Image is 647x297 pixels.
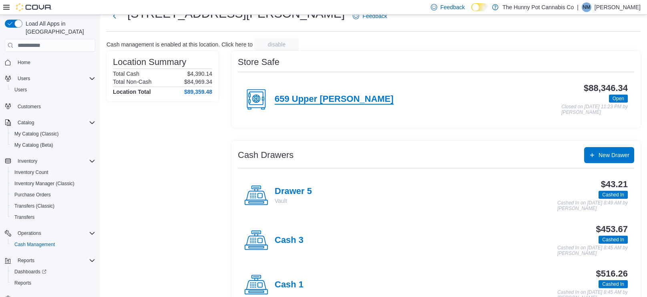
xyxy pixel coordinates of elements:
[14,256,95,265] span: Reports
[14,169,48,176] span: Inventory Count
[14,180,74,187] span: Inventory Manager (Classic)
[14,256,38,265] button: Reports
[18,257,34,264] span: Reports
[440,3,465,11] span: Feedback
[557,245,628,256] p: Cashed In on [DATE] 8:45 AM by [PERSON_NAME]
[8,212,98,223] button: Transfers
[14,269,46,275] span: Dashboards
[502,2,574,12] p: The Hunny Pot Cannabis Co
[106,8,123,24] button: Next
[187,71,212,77] p: $4,390.14
[8,178,98,189] button: Inventory Manager (Classic)
[471,11,472,12] span: Dark Mode
[599,236,628,244] span: Cashed In
[14,142,53,148] span: My Catalog (Beta)
[609,95,628,103] span: Open
[14,74,95,83] span: Users
[11,278,95,288] span: Reports
[471,3,488,12] input: Dark Mode
[14,192,51,198] span: Purchase Orders
[113,71,139,77] h6: Total Cash
[350,8,390,24] a: Feedback
[561,104,628,115] p: Closed on [DATE] 11:23 PM by [PERSON_NAME]
[18,119,34,126] span: Catalog
[11,201,58,211] a: Transfers (Classic)
[113,57,186,67] h3: Location Summary
[11,190,95,200] span: Purchase Orders
[268,40,285,48] span: disable
[602,281,624,288] span: Cashed In
[11,168,95,177] span: Inventory Count
[595,2,641,12] p: [PERSON_NAME]
[11,190,54,200] a: Purchase Orders
[275,186,312,197] h4: Drawer 5
[11,212,38,222] a: Transfers
[11,129,62,139] a: My Catalog (Classic)
[8,277,98,289] button: Reports
[14,87,27,93] span: Users
[8,128,98,139] button: My Catalog (Classic)
[596,224,628,234] h3: $453.67
[18,59,30,66] span: Home
[22,20,95,36] span: Load All Apps in [GEOGRAPHIC_DATA]
[8,167,98,178] button: Inventory Count
[557,200,628,211] p: Cashed In on [DATE] 8:49 AM by [PERSON_NAME]
[599,280,628,288] span: Cashed In
[113,79,152,85] h6: Total Non-Cash
[16,3,52,11] img: Cova
[8,200,98,212] button: Transfers (Classic)
[2,100,98,112] button: Customers
[14,101,95,111] span: Customers
[599,191,628,199] span: Cashed In
[11,140,56,150] a: My Catalog (Beta)
[599,151,629,159] span: New Drawer
[238,150,293,160] h3: Cash Drawers
[18,230,41,236] span: Operations
[14,241,55,248] span: Cash Management
[254,38,299,51] button: disable
[14,280,31,286] span: Reports
[14,156,40,166] button: Inventory
[275,94,394,105] h4: 659 Upper [PERSON_NAME]
[18,103,41,110] span: Customers
[184,79,212,85] p: $84,969.34
[14,57,95,67] span: Home
[596,269,628,279] h3: $516.26
[14,118,37,127] button: Catalog
[14,102,44,111] a: Customers
[8,189,98,200] button: Purchase Orders
[14,74,33,83] button: Users
[14,118,95,127] span: Catalog
[2,73,98,84] button: Users
[14,131,59,137] span: My Catalog (Classic)
[2,57,98,68] button: Home
[11,168,52,177] a: Inventory Count
[113,89,151,95] h4: Location Total
[11,85,30,95] a: Users
[11,278,34,288] a: Reports
[11,179,78,188] a: Inventory Manager (Classic)
[11,240,95,249] span: Cash Management
[11,85,95,95] span: Users
[11,267,95,277] span: Dashboards
[11,212,95,222] span: Transfers
[2,117,98,128] button: Catalog
[602,236,624,243] span: Cashed In
[584,147,634,163] button: New Drawer
[14,214,34,220] span: Transfers
[362,12,387,20] span: Feedback
[11,201,95,211] span: Transfers (Classic)
[11,129,95,139] span: My Catalog (Classic)
[14,58,34,67] a: Home
[577,2,579,12] p: |
[11,267,50,277] a: Dashboards
[8,139,98,151] button: My Catalog (Beta)
[14,228,95,238] span: Operations
[601,180,628,189] h3: $43.21
[184,89,212,95] h4: $89,359.48
[275,235,303,246] h4: Cash 3
[238,57,279,67] h3: Store Safe
[2,228,98,239] button: Operations
[8,266,98,277] a: Dashboards
[14,156,95,166] span: Inventory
